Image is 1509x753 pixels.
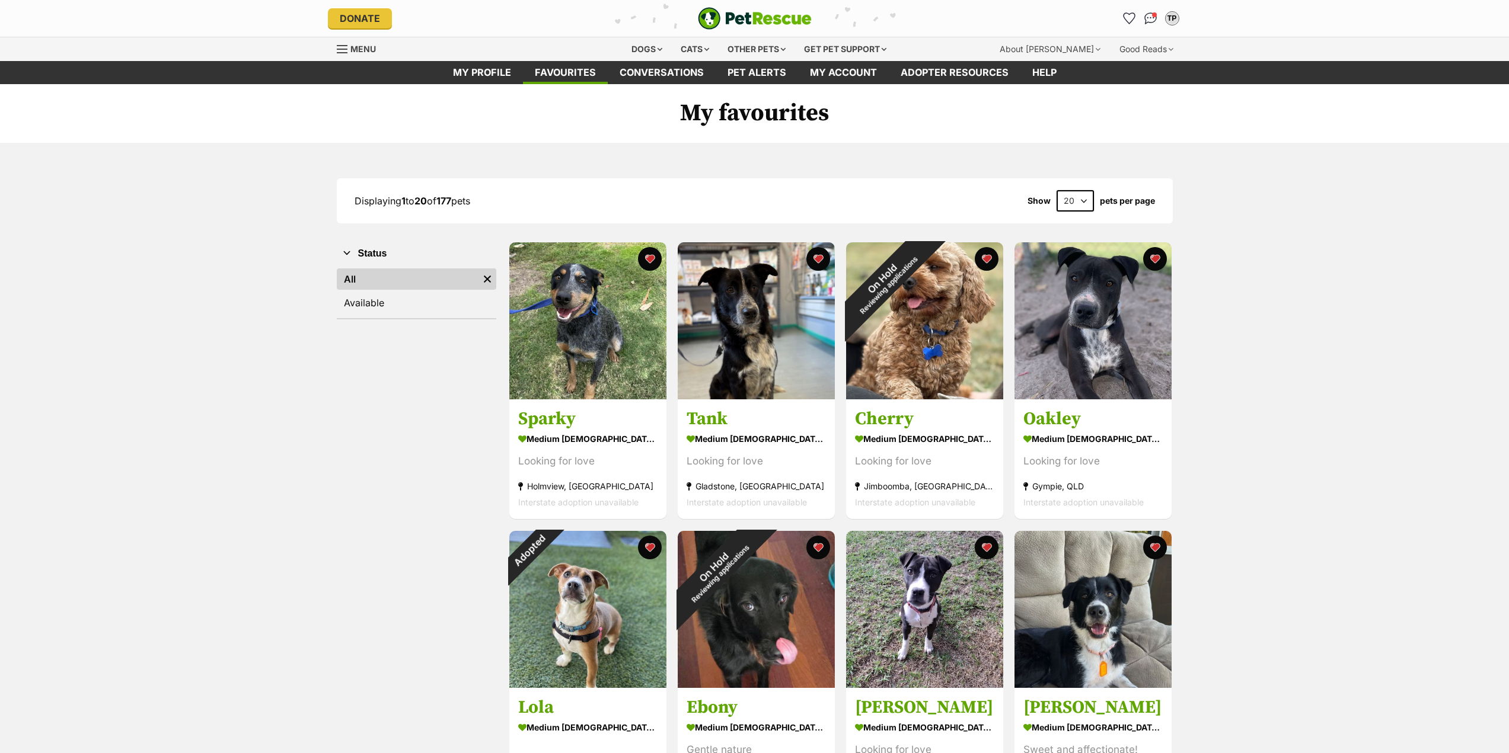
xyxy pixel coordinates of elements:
button: Status [337,246,496,261]
div: Dogs [623,37,671,61]
a: All [337,268,478,290]
h3: Tank [687,408,826,431]
span: Interstate adoption unavailable [1023,498,1144,508]
a: My account [798,61,889,84]
div: medium [DEMOGRAPHIC_DATA] Dog [518,719,658,736]
label: pets per page [1100,196,1155,206]
div: On Hold [651,504,782,635]
div: Looking for love [1023,454,1163,470]
h3: Sparky [518,408,658,431]
strong: 177 [436,195,451,207]
a: Favourites [1120,9,1139,28]
img: Tank [678,242,835,399]
div: Adopted [493,515,564,586]
img: Sparky [509,242,666,399]
button: favourite [975,247,998,271]
div: Good Reads [1111,37,1182,61]
button: favourite [806,247,830,271]
img: Lola [509,531,666,688]
div: Looking for love [518,454,658,470]
span: Interstate adoption unavailable [687,498,807,508]
a: Donate [328,8,392,28]
div: Get pet support [796,37,895,61]
div: medium [DEMOGRAPHIC_DATA] Dog [518,431,658,448]
div: On Hold [819,216,950,347]
a: Adopted [509,678,666,690]
div: Cats [672,37,717,61]
a: My profile [441,61,523,84]
div: TP [1166,12,1178,24]
a: Conversations [1141,9,1160,28]
div: Gympie, QLD [1023,479,1163,495]
a: Cherry medium [DEMOGRAPHIC_DATA] Dog Looking for love Jimboomba, [GEOGRAPHIC_DATA] Interstate ado... [846,399,1003,520]
div: Status [337,266,496,318]
img: Lara [1014,531,1172,688]
a: conversations [608,61,716,84]
h3: [PERSON_NAME] [855,696,994,719]
span: Show [1028,196,1051,206]
div: Jimboomba, [GEOGRAPHIC_DATA] [855,479,994,495]
a: Oakley medium [DEMOGRAPHIC_DATA] Dog Looking for love Gympie, QLD Interstate adoption unavailable... [1014,399,1172,520]
div: medium [DEMOGRAPHIC_DATA] Dog [855,719,994,736]
div: Other pets [719,37,794,61]
strong: 20 [414,195,427,207]
span: Menu [350,44,376,54]
div: Holmview, [GEOGRAPHIC_DATA] [518,479,658,495]
div: medium [DEMOGRAPHIC_DATA] Dog [1023,719,1163,736]
a: Favourites [523,61,608,84]
button: favourite [806,536,830,559]
div: medium [DEMOGRAPHIC_DATA] Dog [1023,431,1163,448]
div: Gladstone, [GEOGRAPHIC_DATA] [687,479,826,495]
h3: Cherry [855,408,994,431]
button: My account [1163,9,1182,28]
span: Displaying to of pets [355,195,470,207]
button: favourite [1143,536,1167,559]
a: Sparky medium [DEMOGRAPHIC_DATA] Dog Looking for love Holmview, [GEOGRAPHIC_DATA] Interstate adop... [509,399,666,520]
a: On HoldReviewing applications [846,390,1003,402]
img: Ebony [678,531,835,688]
span: Interstate adoption unavailable [855,498,975,508]
div: Looking for love [855,454,994,470]
a: Menu [337,37,384,59]
span: Interstate adoption unavailable [518,498,639,508]
img: Hannah [846,531,1003,688]
a: PetRescue [698,7,812,30]
img: chat-41dd97257d64d25036548639549fe6c8038ab92f7586957e7f3b1b290dea8141.svg [1144,12,1157,24]
ul: Account quick links [1120,9,1182,28]
div: About [PERSON_NAME] [991,37,1109,61]
h3: Ebony [687,696,826,719]
button: favourite [638,536,662,559]
button: favourite [975,536,998,559]
h3: Oakley [1023,408,1163,431]
div: Looking for love [687,454,826,470]
h3: Lola [518,696,658,719]
button: favourite [1143,247,1167,271]
a: Adopter resources [889,61,1020,84]
img: logo-e224e6f780fb5917bec1dbf3a21bbac754714ae5b6737aabdf751b685950b380.svg [698,7,812,30]
h3: [PERSON_NAME] [1023,696,1163,719]
strong: 1 [401,195,406,207]
a: Remove filter [478,268,496,290]
a: Available [337,292,496,313]
a: Help [1020,61,1068,84]
div: medium [DEMOGRAPHIC_DATA] Dog [687,719,826,736]
img: Oakley [1014,242,1172,399]
a: Tank medium [DEMOGRAPHIC_DATA] Dog Looking for love Gladstone, [GEOGRAPHIC_DATA] Interstate adopt... [678,399,835,520]
span: Reviewing applications [858,255,919,316]
span: Reviewing applications [690,543,751,604]
button: favourite [638,247,662,271]
div: medium [DEMOGRAPHIC_DATA] Dog [855,431,994,448]
a: On HoldReviewing applications [678,678,835,690]
div: medium [DEMOGRAPHIC_DATA] Dog [687,431,826,448]
a: Pet alerts [716,61,798,84]
img: Cherry [846,242,1003,399]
